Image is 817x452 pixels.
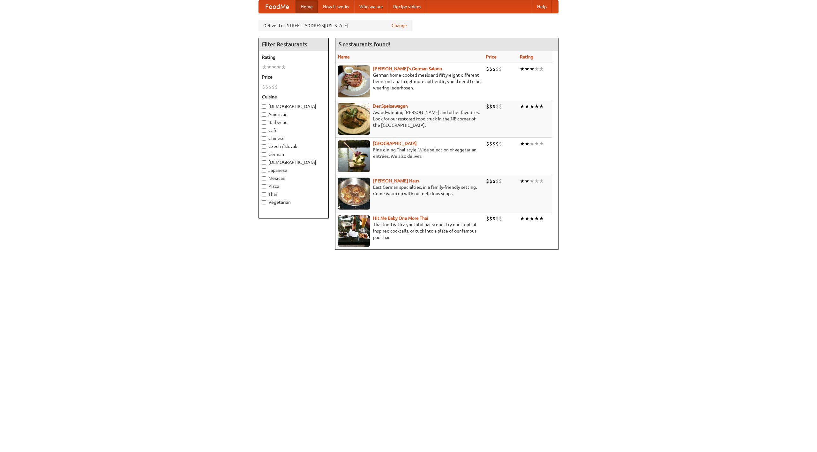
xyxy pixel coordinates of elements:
li: ★ [272,64,276,71]
li: ★ [529,103,534,110]
li: ★ [539,178,544,185]
label: Czech / Slovak [262,143,325,149]
li: ★ [525,103,529,110]
li: ★ [520,103,525,110]
li: $ [489,65,492,73]
input: Vegetarian [262,200,266,204]
a: How it works [318,0,354,13]
img: babythai.jpg [338,215,370,247]
label: [DEMOGRAPHIC_DATA] [262,103,325,110]
label: Barbecue [262,119,325,126]
li: $ [492,140,496,147]
a: Who we are [354,0,388,13]
p: Fine dining Thai-style. Wide selection of vegetarian entrées. We also deliver. [338,147,481,159]
h4: Filter Restaurants [259,38,328,51]
li: $ [496,140,499,147]
li: ★ [529,140,534,147]
li: $ [492,178,496,185]
li: $ [486,103,489,110]
li: $ [499,178,502,185]
li: ★ [539,65,544,73]
li: $ [492,215,496,222]
li: ★ [534,103,539,110]
a: Price [486,54,497,59]
img: satay.jpg [338,140,370,172]
li: ★ [539,215,544,222]
label: Pizza [262,183,325,189]
input: Czech / Slovak [262,144,266,149]
li: ★ [262,64,267,71]
label: Chinese [262,135,325,142]
h5: Price [262,74,325,80]
a: Help [532,0,552,13]
a: Home [296,0,318,13]
p: German home-cooked meals and fifty-eight different beers on tap. To get more authentic, you'd nee... [338,72,481,91]
a: Recipe videos [388,0,426,13]
a: Name [338,54,350,59]
a: [GEOGRAPHIC_DATA] [373,141,417,146]
li: $ [496,178,499,185]
li: ★ [520,215,525,222]
li: $ [486,140,489,147]
li: $ [492,103,496,110]
input: German [262,152,266,157]
li: ★ [534,65,539,73]
li: ★ [267,64,272,71]
input: [DEMOGRAPHIC_DATA] [262,104,266,109]
a: [PERSON_NAME] Haus [373,178,419,183]
li: ★ [525,65,529,73]
label: Cafe [262,127,325,134]
input: Japanese [262,168,266,172]
input: Mexican [262,176,266,180]
a: Rating [520,54,533,59]
li: ★ [534,215,539,222]
input: Barbecue [262,120,266,125]
li: ★ [520,65,525,73]
a: Change [392,22,407,29]
li: ★ [525,215,529,222]
img: kohlhaus.jpg [338,178,370,210]
li: ★ [520,140,525,147]
li: ★ [529,215,534,222]
input: Chinese [262,136,266,141]
p: Award-winning [PERSON_NAME] and other favorites. Look for our restored food truck in the NE corne... [338,109,481,128]
a: Der Speisewagen [373,103,408,109]
h5: Cuisine [262,94,325,100]
label: American [262,111,325,118]
a: [PERSON_NAME]'s German Saloon [373,66,442,71]
input: [DEMOGRAPHIC_DATA] [262,160,266,165]
li: ★ [520,178,525,185]
div: Deliver to: [STREET_ADDRESS][US_STATE] [259,20,412,31]
input: American [262,112,266,117]
li: ★ [534,140,539,147]
li: $ [499,140,502,147]
li: $ [489,215,492,222]
li: $ [496,103,499,110]
li: $ [496,215,499,222]
label: Mexican [262,175,325,181]
li: ★ [534,178,539,185]
p: East German specialties, in a family-friendly setting. Come warm up with our delicious soups. [338,184,481,197]
li: ★ [525,178,529,185]
img: speisewagen.jpg [338,103,370,135]
li: $ [489,140,492,147]
h5: Rating [262,54,325,60]
li: $ [486,178,489,185]
label: Thai [262,191,325,197]
li: $ [275,83,278,90]
li: $ [489,178,492,185]
li: $ [486,215,489,222]
li: ★ [529,65,534,73]
ng-pluralize: 5 restaurants found! [339,41,390,47]
li: ★ [539,140,544,147]
li: $ [268,83,272,90]
li: $ [262,83,265,90]
li: $ [492,65,496,73]
li: $ [272,83,275,90]
li: $ [265,83,268,90]
label: Vegetarian [262,199,325,205]
img: esthers.jpg [338,65,370,97]
li: ★ [276,64,281,71]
